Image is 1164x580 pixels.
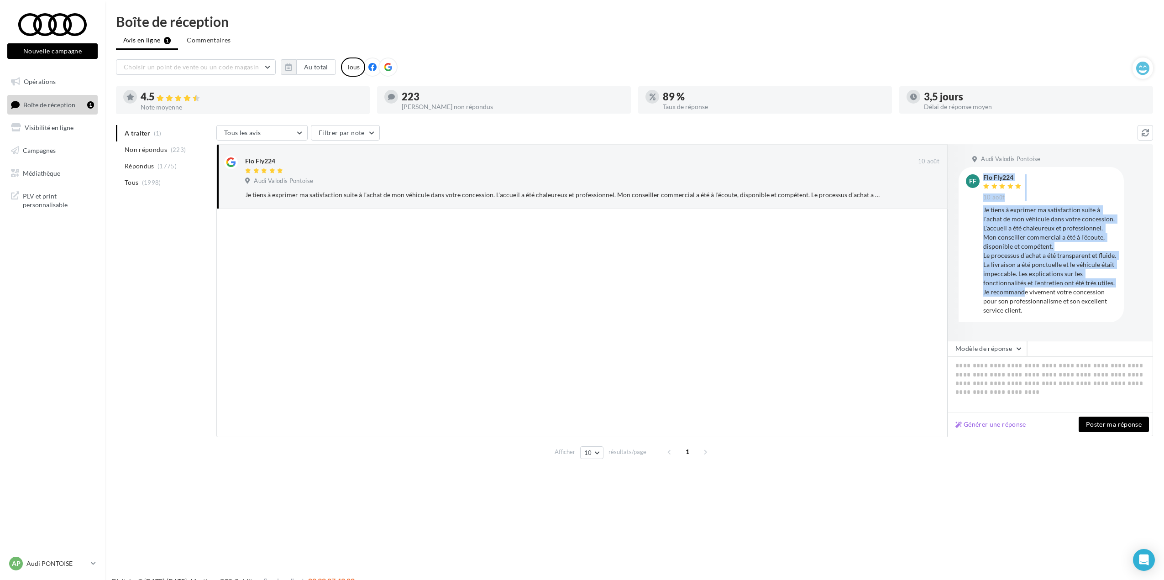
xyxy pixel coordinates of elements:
div: Je tiens à exprimer ma satisfaction suite à l'achat de mon véhicule dans votre concession. L'accu... [245,190,880,199]
div: Open Intercom Messenger [1133,549,1155,571]
a: PLV et print personnalisable [5,186,100,213]
button: Au total [281,59,336,75]
span: Campagnes [23,146,56,154]
button: Au total [296,59,336,75]
a: Visibilité en ligne [5,118,100,137]
span: Médiathèque [23,169,60,177]
span: Tous [125,178,138,187]
span: Boîte de réception [23,100,75,108]
div: Flo Fly224 [245,157,275,166]
div: Délai de réponse moyen [924,104,1146,110]
span: Afficher [555,448,575,456]
span: Audi Valodis Pontoise [254,177,313,185]
span: Non répondus [125,145,167,154]
span: 1 [680,444,695,459]
button: 10 [580,446,603,459]
div: 1 [87,101,94,109]
div: Flo Fly224 [983,174,1023,181]
a: Campagnes [5,141,100,160]
button: Filtrer par note [311,125,380,141]
span: PLV et print personnalisable [23,190,94,209]
div: Je tiens à exprimer ma satisfaction suite à l'achat de mon véhicule dans votre concession. L'accu... [983,205,1117,315]
div: 223 [402,92,624,102]
span: Audi Valodis Pontoise [981,155,1040,163]
button: Modèle de réponse [948,341,1027,356]
span: (223) [171,146,186,153]
a: Médiathèque [5,164,100,183]
button: Choisir un point de vente ou un code magasin [116,59,276,75]
div: 89 % [663,92,885,102]
div: 3,5 jours [924,92,1146,102]
div: Note moyenne [141,104,362,110]
span: Visibilité en ligne [25,124,73,131]
span: 10 [584,449,592,456]
span: 10 août [918,157,939,166]
span: (1775) [157,162,177,170]
div: Tous [341,57,365,77]
span: Choisir un point de vente ou un code magasin [124,63,259,71]
div: 4.5 [141,92,362,102]
span: (1998) [142,179,161,186]
button: Tous les avis [216,125,308,141]
a: Boîte de réception1 [5,95,100,115]
span: Opérations [24,78,56,85]
p: Audi PONTOISE [26,559,87,568]
button: Générer une réponse [952,419,1030,430]
a: Opérations [5,72,100,91]
a: AP Audi PONTOISE [7,555,98,572]
div: [PERSON_NAME] non répondus [402,104,624,110]
span: Tous les avis [224,129,261,136]
span: AP [12,559,21,568]
span: résultats/page [608,448,646,456]
button: Poster ma réponse [1079,417,1149,432]
span: 10 août [983,193,1005,202]
span: Commentaires [187,36,231,45]
span: Répondus [125,162,154,171]
div: Taux de réponse [663,104,885,110]
button: Ignorer [909,188,939,201]
div: Boîte de réception [116,15,1153,28]
span: FF [969,177,976,186]
button: Nouvelle campagne [7,43,98,59]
